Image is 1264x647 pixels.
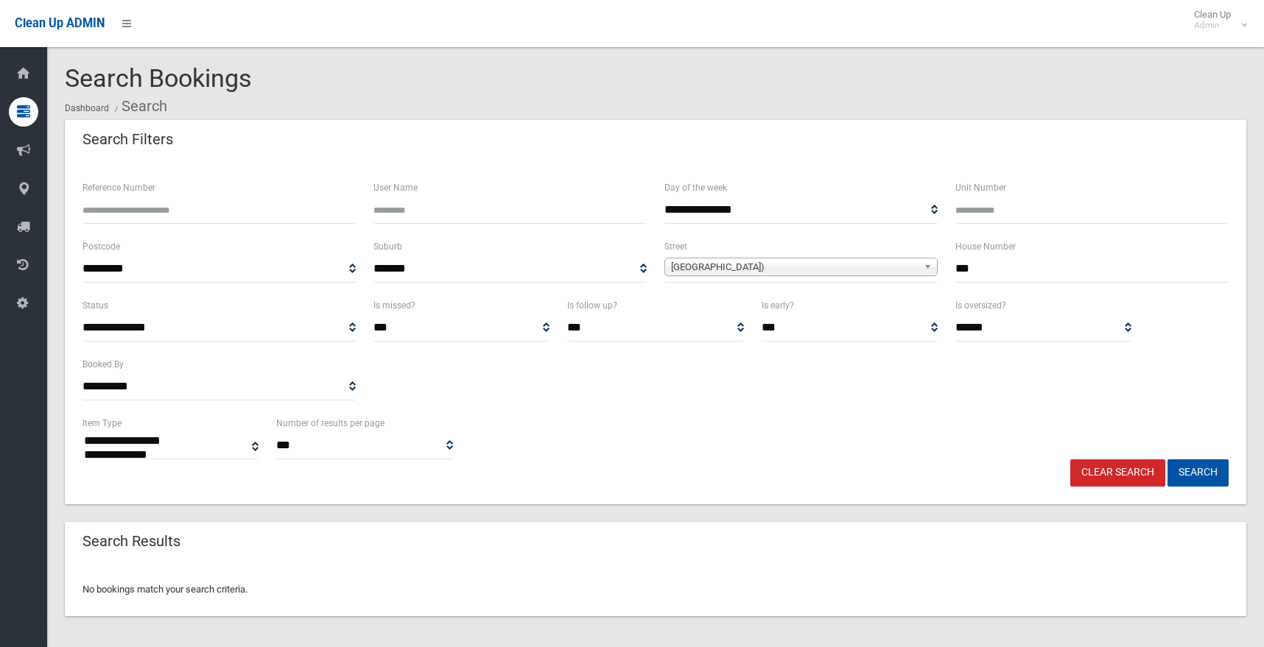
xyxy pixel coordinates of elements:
[373,180,418,196] label: User Name
[955,238,1016,255] label: House Number
[82,180,155,196] label: Reference Number
[664,238,687,255] label: Street
[82,238,120,255] label: Postcode
[373,297,415,314] label: Is missed?
[15,16,105,30] span: Clean Up ADMIN
[1168,459,1229,487] button: Search
[762,297,794,314] label: Is early?
[65,103,109,113] a: Dashboard
[955,297,1006,314] label: Is oversized?
[373,238,402,255] label: Suburb
[82,415,122,431] label: Item Type
[664,180,727,196] label: Day of the week
[276,415,385,431] label: Number of results per page
[1194,20,1231,31] small: Admin
[111,93,167,120] li: Search
[65,63,252,93] span: Search Bookings
[1070,459,1165,487] a: Clear Search
[65,527,198,556] header: Search Results
[65,125,191,154] header: Search Filters
[671,258,918,276] span: [GEOGRAPHIC_DATA])
[65,563,1246,616] div: No bookings match your search criteria.
[567,297,617,314] label: Is follow up?
[955,180,1006,196] label: Unit Number
[1187,9,1246,31] span: Clean Up
[82,297,108,314] label: Status
[82,356,124,372] label: Booked By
